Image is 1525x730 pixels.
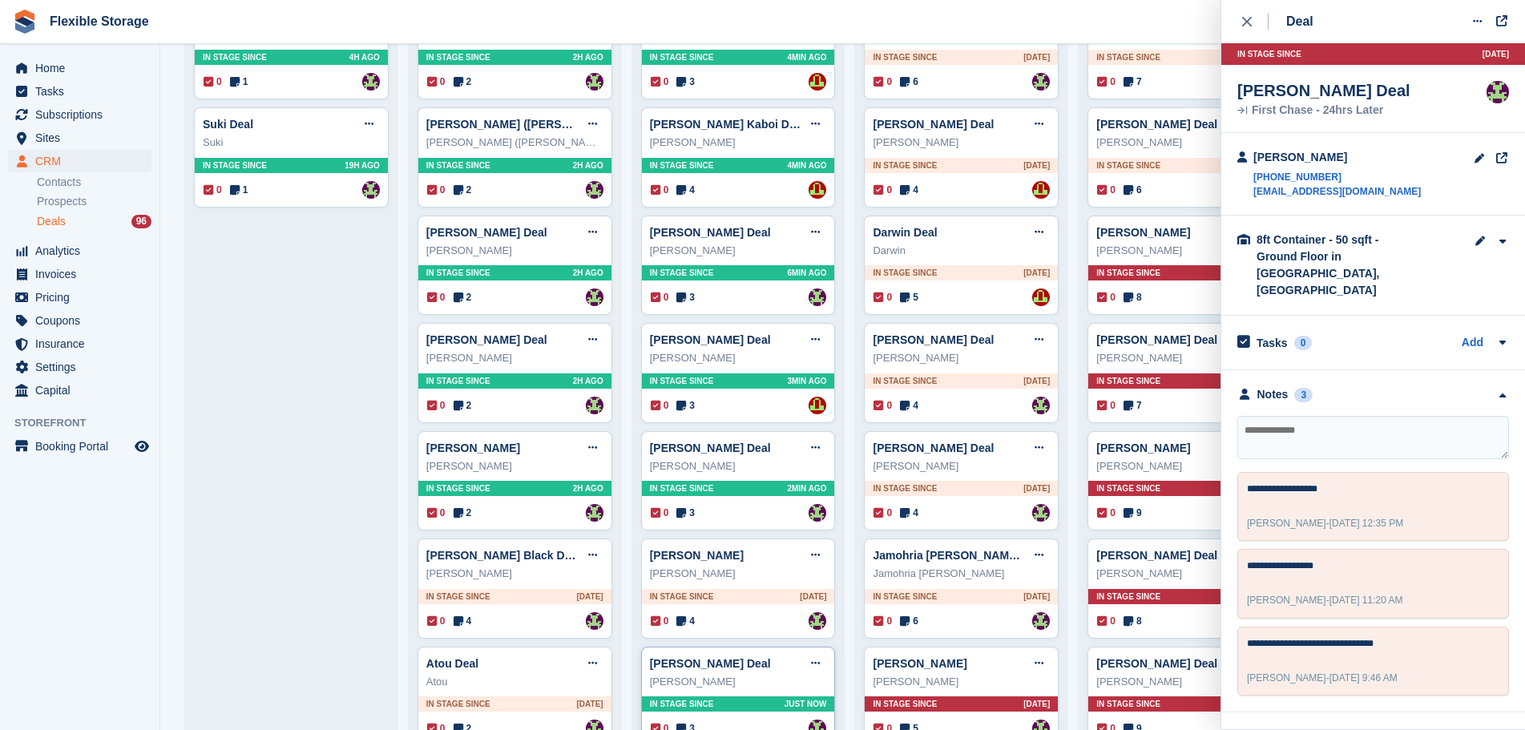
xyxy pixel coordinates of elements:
[873,333,994,346] a: [PERSON_NAME] Deal
[1253,149,1421,166] div: [PERSON_NAME]
[132,437,151,456] a: Preview store
[1294,388,1313,402] div: 3
[1097,506,1116,520] span: 0
[37,175,151,190] a: Contacts
[650,698,714,710] span: In stage since
[427,506,446,520] span: 0
[1096,226,1190,239] a: [PERSON_NAME]
[873,614,892,628] span: 0
[454,398,472,413] span: 2
[650,674,827,690] div: [PERSON_NAME]
[35,57,131,79] span: Home
[573,482,603,494] span: 2H AGO
[577,591,603,603] span: [DATE]
[873,442,994,454] a: [PERSON_NAME] Deal
[1096,243,1273,259] div: [PERSON_NAME]
[426,375,490,387] span: In stage since
[1096,51,1160,63] span: In stage since
[1329,518,1403,529] span: [DATE] 12:35 PM
[14,415,159,431] span: Storefront
[586,288,603,306] img: Rachael Fisher
[426,698,490,710] span: In stage since
[1247,518,1326,529] span: [PERSON_NAME]
[651,506,669,520] span: 0
[1023,159,1050,171] span: [DATE]
[787,267,826,279] span: 6MIN AGO
[1096,118,1217,131] a: [PERSON_NAME] Deal
[1097,398,1116,413] span: 0
[1124,614,1142,628] span: 8
[651,614,669,628] span: 0
[586,612,603,630] img: Rachael Fisher
[676,183,695,197] span: 4
[650,159,714,171] span: In stage since
[1329,595,1403,606] span: [DATE] 11:20 AM
[1023,375,1050,387] span: [DATE]
[426,657,478,670] a: Atou Deal
[650,458,827,474] div: [PERSON_NAME]
[586,504,603,522] img: Rachael Fisher
[8,240,151,262] a: menu
[1237,48,1301,60] span: In stage since
[8,333,151,355] a: menu
[573,267,603,279] span: 2H AGO
[650,135,827,151] div: [PERSON_NAME]
[650,333,771,346] a: [PERSON_NAME] Deal
[349,51,380,63] span: 4H AGO
[35,103,131,126] span: Subscriptions
[650,267,714,279] span: In stage since
[900,183,918,197] span: 4
[8,150,151,172] a: menu
[1032,181,1050,199] img: David Jones
[131,215,151,228] div: 96
[362,181,380,199] img: Rachael Fisher
[1032,504,1050,522] img: Rachael Fisher
[1032,73,1050,91] img: Rachael Fisher
[426,267,490,279] span: In stage since
[8,103,151,126] a: menu
[873,226,937,239] a: Darwin Deal
[426,591,490,603] span: In stage since
[586,73,603,91] img: Rachael Fisher
[873,506,892,520] span: 0
[1096,482,1160,494] span: In stage since
[426,159,490,171] span: In stage since
[809,288,826,306] img: Rachael Fisher
[1096,657,1217,670] a: [PERSON_NAME] Deal
[651,398,669,413] span: 0
[1237,105,1410,116] div: First Chase - 24hrs Later
[426,118,652,131] a: [PERSON_NAME] ([PERSON_NAME]) Deal
[650,226,771,239] a: [PERSON_NAME] Deal
[650,566,827,582] div: [PERSON_NAME]
[426,442,520,454] a: [PERSON_NAME]
[1124,398,1142,413] span: 7
[1294,336,1313,350] div: 0
[873,267,937,279] span: In stage since
[1247,672,1326,684] span: [PERSON_NAME]
[35,356,131,378] span: Settings
[426,333,547,346] a: [PERSON_NAME] Deal
[650,657,771,670] a: [PERSON_NAME] Deal
[43,8,155,34] a: Flexible Storage
[873,243,1050,259] div: Darwin
[35,379,131,401] span: Capital
[573,51,603,63] span: 2H AGO
[8,356,151,378] a: menu
[650,482,714,494] span: In stage since
[230,75,248,89] span: 1
[1096,698,1160,710] span: In stage since
[1096,591,1160,603] span: In stage since
[8,435,151,458] a: menu
[426,566,603,582] div: [PERSON_NAME]
[426,458,603,474] div: [PERSON_NAME]
[873,75,892,89] span: 0
[1286,12,1313,31] div: Deal
[1096,549,1217,562] a: [PERSON_NAME] Deal
[8,127,151,149] a: menu
[676,398,695,413] span: 3
[1237,81,1410,100] div: [PERSON_NAME] Deal
[426,482,490,494] span: In stage since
